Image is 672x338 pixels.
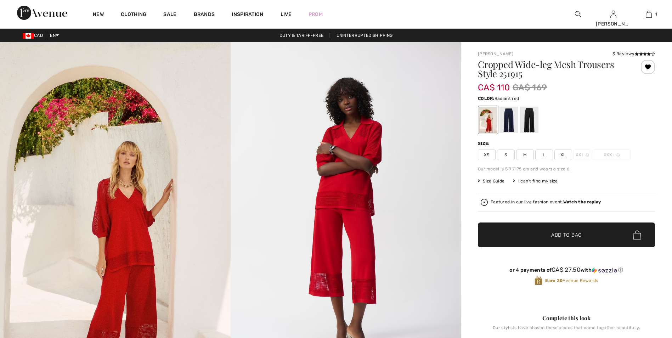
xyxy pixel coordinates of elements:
[646,10,652,18] img: My Bag
[281,11,292,18] a: Live
[545,277,598,284] span: Avenue Rewards
[194,11,215,19] a: Brands
[478,178,504,184] span: Size Guide
[478,60,626,78] h1: Cropped Wide-leg Mesh Trousers Style 251915
[592,267,617,274] img: Sezzle
[586,153,589,157] img: ring-m.svg
[610,10,616,18] img: My Info
[513,81,547,94] span: CA$ 169
[631,10,666,18] a: 1
[495,96,519,101] span: Radiant red
[479,107,497,133] div: Radiant red
[478,266,655,274] div: or 4 payments of with
[612,51,655,57] div: 3 Reviews
[520,107,538,133] div: Black
[478,266,655,276] div: or 4 payments ofCA$ 27.50withSezzle Click to learn more about Sezzle
[545,278,563,283] strong: Earn 20
[478,75,510,92] span: CA$ 110
[655,11,657,17] span: 1
[633,230,641,240] img: Bag.svg
[513,178,558,184] div: I can't find my size
[535,276,542,286] img: Avenue Rewards
[491,200,601,204] div: Featured in our live fashion event.
[17,6,67,20] img: 1ère Avenue
[516,150,534,160] span: M
[50,33,59,38] span: EN
[163,11,176,19] a: Sale
[481,199,488,206] img: Watch the replay
[575,10,581,18] img: search the website
[232,11,263,19] span: Inspiration
[478,166,655,172] div: Our model is 5'9"/175 cm and wears a size 6.
[552,266,581,273] span: CA$ 27.50
[309,11,323,18] a: Prom
[616,153,620,157] img: ring-m.svg
[478,150,496,160] span: XS
[23,33,46,38] span: CAD
[596,20,631,28] div: [PERSON_NAME]
[535,150,553,160] span: L
[121,11,146,19] a: Clothing
[23,33,34,39] img: Canadian Dollar
[478,325,655,336] div: Our stylists have chosen these pieces that come together beautifully.
[497,150,515,160] span: S
[478,51,513,56] a: [PERSON_NAME]
[478,314,655,322] div: Complete this look
[554,150,572,160] span: XL
[478,222,655,247] button: Add to Bag
[551,231,582,239] span: Add to Bag
[499,107,518,133] div: Midnight Blue
[610,11,616,17] a: Sign In
[574,150,591,160] span: XXL
[93,11,104,19] a: New
[478,140,491,147] div: Size:
[478,96,495,101] span: Color:
[593,150,631,160] span: XXXL
[563,199,601,204] strong: Watch the replay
